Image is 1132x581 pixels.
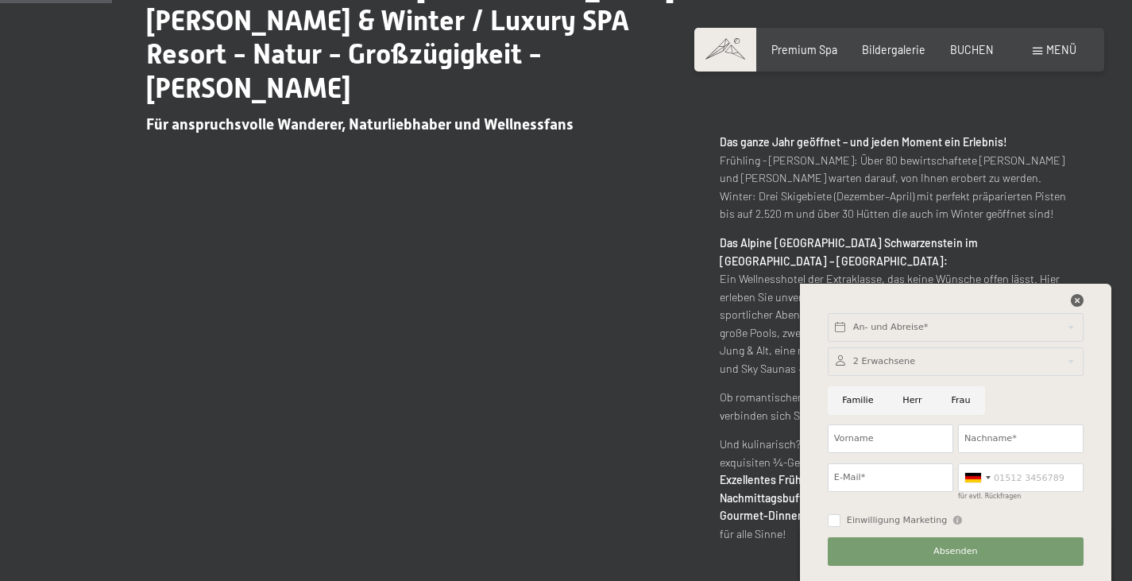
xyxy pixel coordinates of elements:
input: 01512 3456789 [958,463,1084,492]
strong: Mittags- und Nachmittagsbuffet [720,473,991,505]
button: Absenden [828,537,1084,566]
strong: Das ganze Jahr geöffnet – und jeden Moment ein Erlebnis! [720,135,1007,149]
span: 1 [798,547,802,558]
p: Und kulinarisch? Wir verwöhnen Sie den ganzen Tag mit unserem exquisiten ¾-Genusspaket: für Genie... [720,436,1080,543]
span: Einwilligung Marketing [847,514,948,527]
p: Ein Wellnesshotel der Extraklasse, das keine Wünsche offen lässt. Hier erleben Sie unvergessliche... [720,234,1080,378]
strong: Exzellentes Frühstücksbuffet [720,473,864,486]
p: Ob romantischer Winterurlaub oder sonniger Sommertraum – bei uns verbinden sich Sicherheit, Komfo... [720,389,1080,424]
a: Bildergalerie [862,43,925,56]
p: Frühling - [PERSON_NAME]: Über 80 bewirtschaftete [PERSON_NAME] und [PERSON_NAME] warten darauf, ... [720,134,1080,223]
span: Menü [1046,43,1076,56]
span: Für anspruchsvolle Wanderer, Naturliebhaber und Wellnessfans [146,115,574,134]
a: BUCHEN [950,43,994,56]
label: für evtl. Rückfragen [958,493,1021,500]
div: Germany (Deutschland): +49 [959,464,995,491]
strong: Das Alpine [GEOGRAPHIC_DATA] Schwarzenstein im [GEOGRAPHIC_DATA] – [GEOGRAPHIC_DATA]: [720,236,978,268]
span: Einwilligung Marketing* [412,328,543,344]
a: Premium Spa [771,43,837,56]
span: Absenden [933,545,978,558]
